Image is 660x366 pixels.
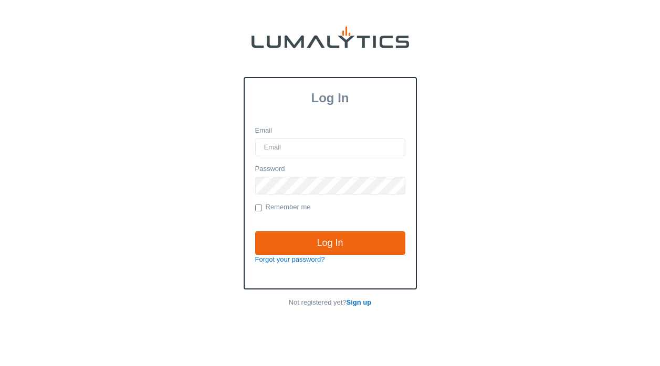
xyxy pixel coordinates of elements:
label: Email [255,126,273,136]
a: Forgot your password? [255,255,325,263]
input: Email [255,138,405,156]
label: Remember me [255,202,311,213]
p: Not registered yet? [244,298,417,308]
input: Log In [255,231,405,255]
img: lumalytics-black-e9b537c871f77d9ce8d3a6940f85695cd68c596e3f819dc492052d1098752254.png [252,26,409,48]
h3: Log In [245,91,416,105]
input: Remember me [255,204,262,211]
label: Password [255,164,285,174]
a: Sign up [347,298,372,306]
